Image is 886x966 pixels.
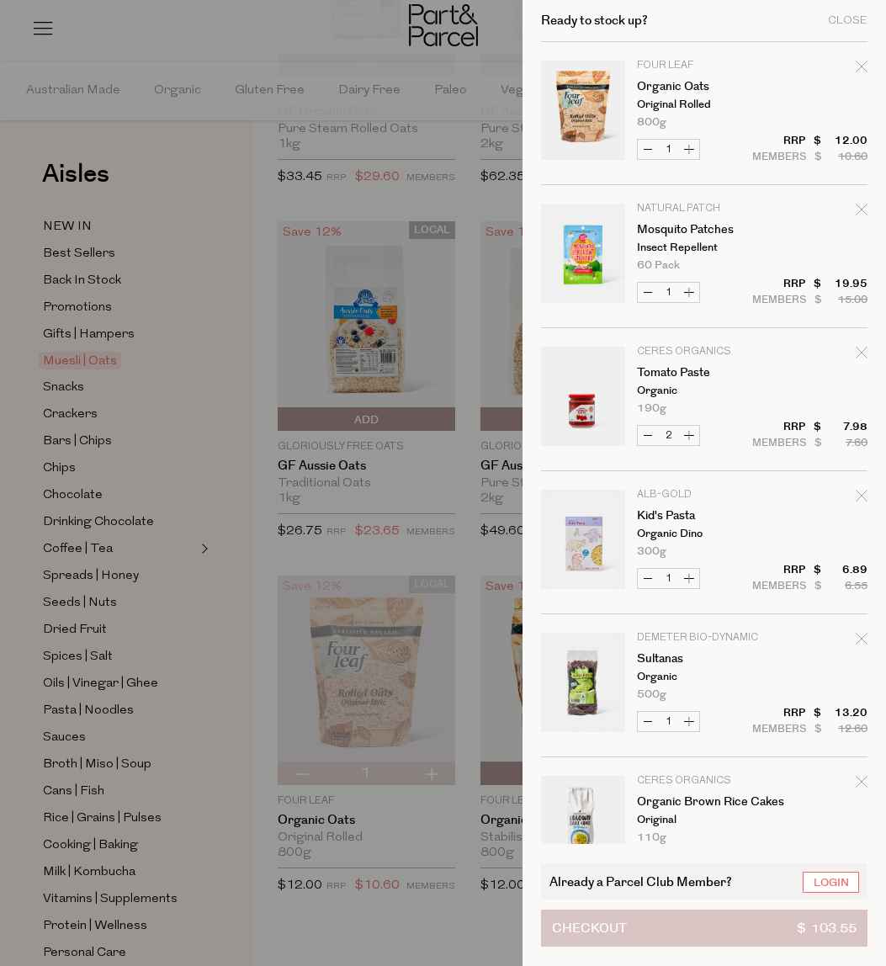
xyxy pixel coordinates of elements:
[637,776,767,786] p: Ceres Organics
[637,689,666,700] span: 500g
[658,283,679,302] input: QTY Mosquito Patches
[637,490,767,500] p: Alb-Gold
[549,872,732,891] span: Already a Parcel Club Member?
[637,832,666,843] span: 110g
[637,385,767,396] p: Organic
[856,487,867,510] div: Remove Kid's Pasta
[658,569,679,588] input: QTY Kid's Pasta
[637,815,767,825] p: Original
[637,546,666,557] span: 300g
[637,204,767,214] p: Natural Patch
[637,633,767,643] p: Demeter Bio-Dynamic
[658,140,679,159] input: QTY Organic Oats
[856,344,867,367] div: Remove Tomato Paste
[637,796,767,808] a: Organic Brown Rice Cakes
[828,15,867,26] div: Close
[658,712,679,731] input: QTY Sultanas
[637,367,767,379] a: Tomato Paste
[637,671,767,682] p: Organic
[637,510,767,522] a: Kid's Pasta
[856,201,867,224] div: Remove Mosquito Patches
[541,14,648,27] h2: Ready to stock up?
[637,224,767,236] a: Mosquito Patches
[541,910,867,947] button: Checkout$ 103.55
[637,99,767,110] p: Original Rolled
[856,773,867,796] div: Remove Organic Brown Rice Cakes
[658,426,679,445] input: QTY Tomato Paste
[637,653,767,665] a: Sultanas
[803,872,859,893] a: Login
[856,630,867,653] div: Remove Sultanas
[637,61,767,71] p: Four Leaf
[856,58,867,81] div: Remove Organic Oats
[637,528,767,539] p: Organic Dino
[797,910,857,946] span: $ 103.55
[637,117,666,128] span: 800g
[637,81,767,93] a: Organic Oats
[637,347,767,357] p: Ceres Organics
[637,260,680,271] span: 60 Pack
[637,242,767,253] p: Insect Repellent
[637,403,666,414] span: 190g
[552,910,627,946] span: Checkout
